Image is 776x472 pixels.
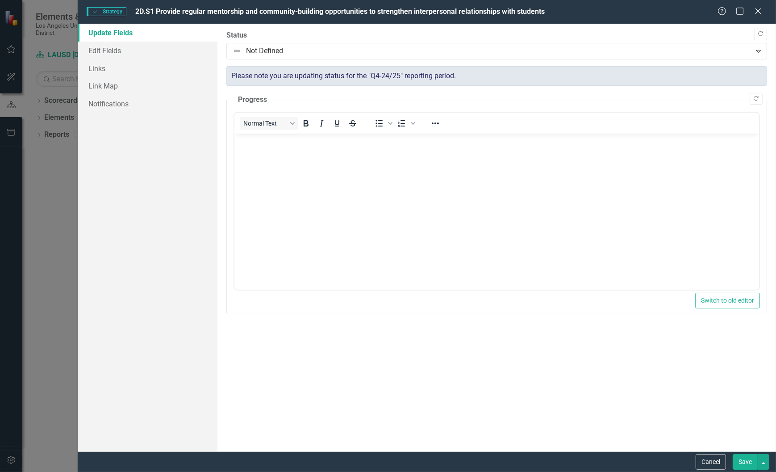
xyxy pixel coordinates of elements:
button: Cancel [696,454,726,470]
span: Normal Text [243,120,287,127]
div: Bullet list [371,117,394,130]
iframe: Rich Text Area [234,134,759,290]
button: Strikethrough [345,117,360,130]
button: Underline [330,117,345,130]
span: Strategy [87,7,126,16]
button: Italic [314,117,329,130]
a: Links [78,59,217,77]
legend: Progress [234,95,271,105]
button: Reveal or hide additional toolbar items [428,117,443,130]
div: Numbered list [394,117,417,130]
a: Link Map [78,77,217,95]
a: Update Fields [78,24,217,42]
label: Status [226,30,767,41]
button: Save [733,454,758,470]
a: Notifications [78,95,217,113]
button: Bold [298,117,313,130]
button: Block Normal Text [240,117,298,130]
button: Switch to old editor [695,293,760,308]
span: 2D.S1 Provide regular mentorship and community-building opportunities to strengthen interpersonal... [135,7,545,16]
div: Please note you are updating status for the "Q4-24/25" reporting period. [226,66,767,86]
a: Edit Fields [78,42,217,59]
